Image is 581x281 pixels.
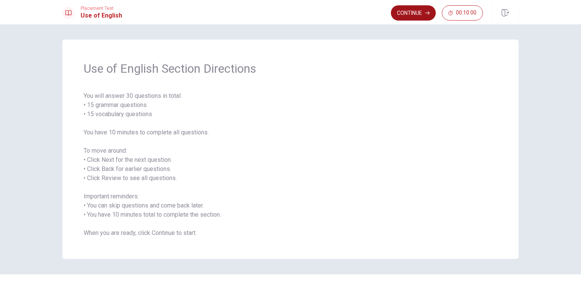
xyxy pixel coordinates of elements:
[81,11,122,20] h1: Use of English
[391,5,436,21] button: Continue
[442,5,483,21] button: 00:10:00
[84,61,497,76] span: Use of English Section Directions
[456,10,476,16] span: 00:10:00
[84,91,497,238] span: You will answer 30 questions in total: • 15 grammar questions • 15 vocabulary questions You have ...
[81,6,122,11] span: Placement Test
